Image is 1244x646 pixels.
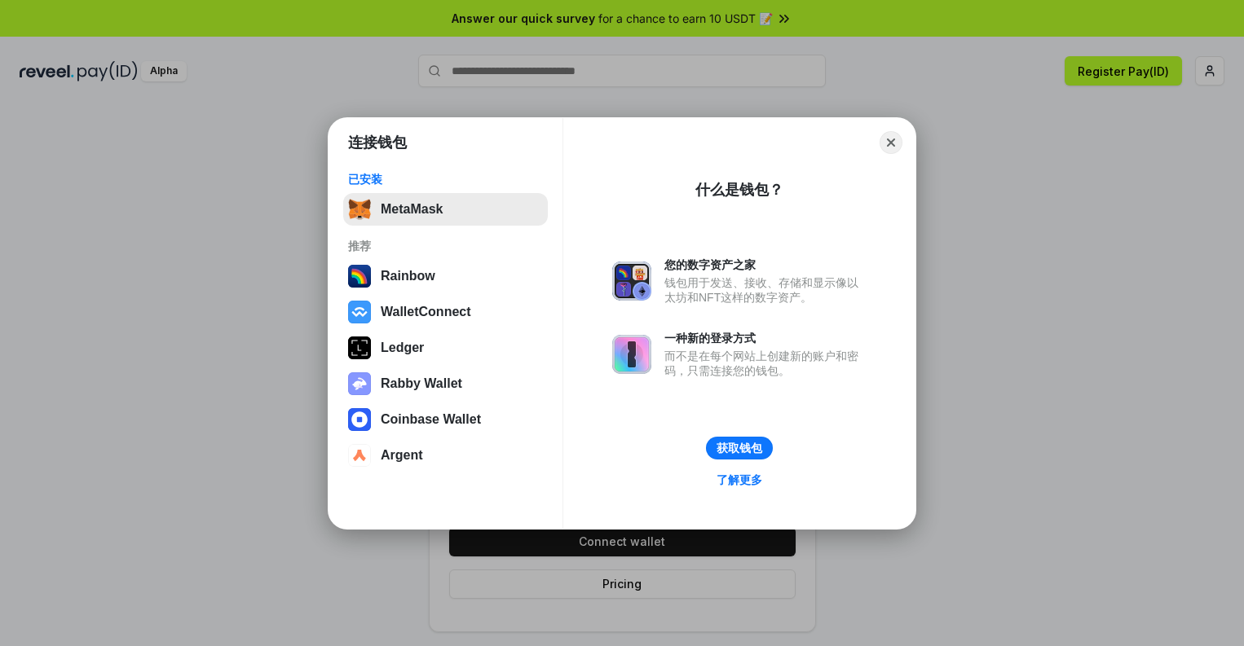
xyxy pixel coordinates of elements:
div: 推荐 [348,239,543,253]
div: 而不是在每个网站上创建新的账户和密码，只需连接您的钱包。 [664,349,867,378]
img: svg+xml,%3Csvg%20width%3D%2228%22%20height%3D%2228%22%20viewBox%3D%220%200%2028%2028%22%20fill%3D... [348,301,371,323]
div: WalletConnect [381,305,471,319]
h1: 连接钱包 [348,133,407,152]
button: Ledger [343,332,548,364]
button: Close [880,131,902,154]
img: svg+xml,%3Csvg%20xmlns%3D%22http%3A%2F%2Fwww.w3.org%2F2000%2Fsvg%22%20fill%3D%22none%22%20viewBox... [612,261,651,301]
div: Rabby Wallet [381,376,462,391]
div: Coinbase Wallet [381,412,481,427]
div: 您的数字资产之家 [664,257,867,272]
img: svg+xml,%3Csvg%20width%3D%2228%22%20height%3D%2228%22%20viewBox%3D%220%200%2028%2028%22%20fill%3D... [348,408,371,431]
div: 已安装 [348,172,543,187]
div: MetaMask [381,202,443,217]
button: MetaMask [343,193,548,226]
img: svg+xml,%3Csvg%20fill%3D%22none%22%20height%3D%2233%22%20viewBox%3D%220%200%2035%2033%22%20width%... [348,198,371,221]
button: Coinbase Wallet [343,403,548,436]
img: svg+xml,%3Csvg%20xmlns%3D%22http%3A%2F%2Fwww.w3.org%2F2000%2Fsvg%22%20width%3D%2228%22%20height%3... [348,336,371,359]
img: svg+xml,%3Csvg%20xmlns%3D%22http%3A%2F%2Fwww.w3.org%2F2000%2Fsvg%22%20fill%3D%22none%22%20viewBox... [612,335,651,374]
img: svg+xml,%3Csvg%20width%3D%22120%22%20height%3D%22120%22%20viewBox%3D%220%200%20120%20120%22%20fil... [348,265,371,288]
div: 什么是钱包？ [695,180,783,200]
div: Argent [381,448,423,463]
img: svg+xml,%3Csvg%20width%3D%2228%22%20height%3D%2228%22%20viewBox%3D%220%200%2028%2028%22%20fill%3D... [348,444,371,467]
div: 获取钱包 [717,441,762,455]
button: Rainbow [343,260,548,292]
button: Argent [343,439,548,472]
button: Rabby Wallet [343,367,548,400]
button: 获取钱包 [706,437,773,459]
div: 一种新的登录方式 [664,331,867,345]
div: 了解更多 [717,472,762,487]
div: Ledger [381,341,424,355]
img: svg+xml,%3Csvg%20xmlns%3D%22http%3A%2F%2Fwww.w3.org%2F2000%2Fsvg%22%20fill%3D%22none%22%20viewBox... [348,372,371,395]
a: 了解更多 [707,469,772,490]
div: Rainbow [381,269,435,283]
button: WalletConnect [343,296,548,328]
div: 钱包用于发送、接收、存储和显示像以太坊和NFT这样的数字资产。 [664,275,867,305]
